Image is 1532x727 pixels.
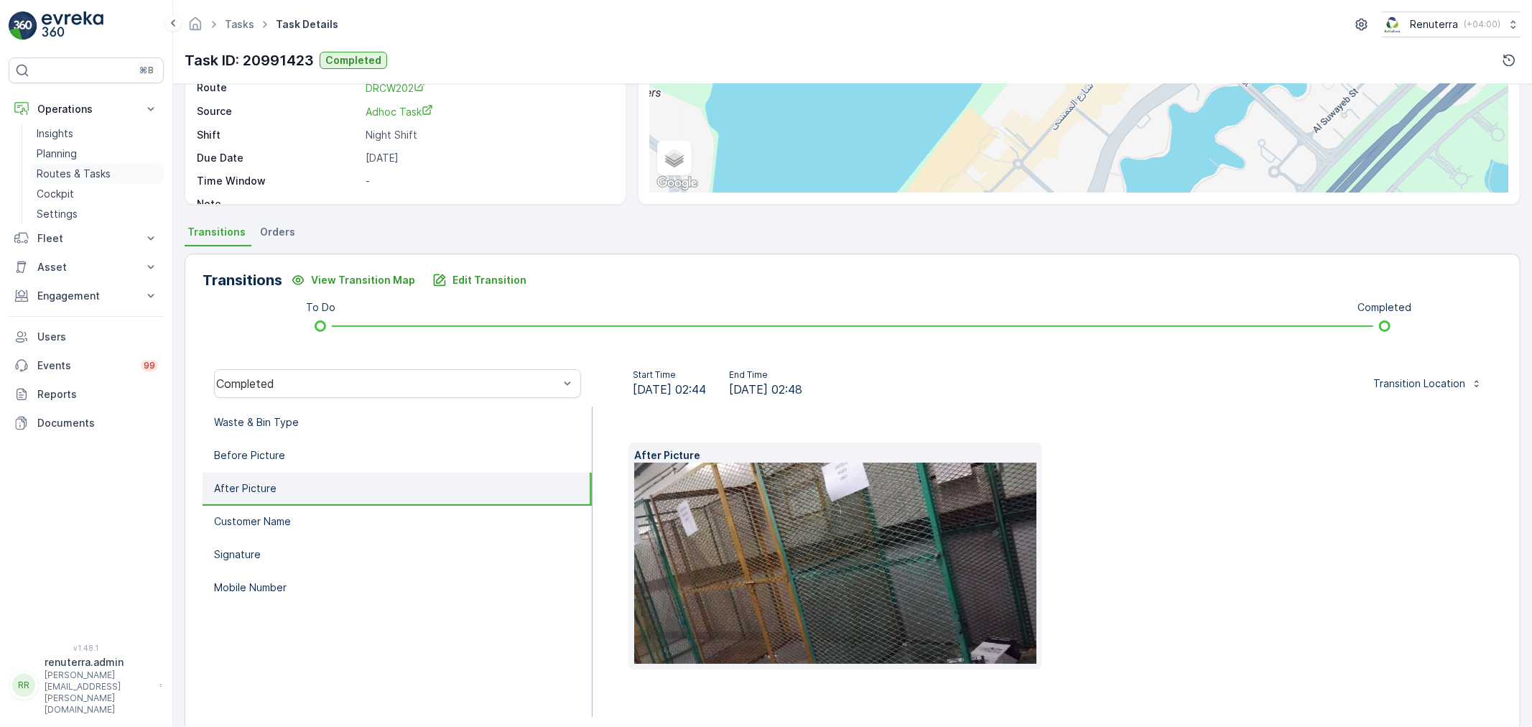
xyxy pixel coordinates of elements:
[31,204,164,224] a: Settings
[366,82,425,94] span: DRCW202
[325,53,381,68] p: Completed
[654,174,701,193] img: Google
[1357,300,1411,315] p: Completed
[214,415,299,430] p: Waste & Bin Type
[1382,17,1404,32] img: Screenshot_2024-07-26_at_13.33.01.png
[45,655,152,670] p: renuterra.admin
[37,126,73,141] p: Insights
[197,151,360,165] p: Due Date
[452,273,526,287] p: Edit Transition
[139,65,154,76] p: ⌘B
[37,330,158,344] p: Users
[9,409,164,437] a: Documents
[366,174,611,188] p: -
[9,644,164,652] span: v 1.48.1
[214,580,287,595] p: Mobile Number
[366,128,611,142] p: Night Shift
[197,80,360,96] p: Route
[366,80,611,96] a: DRCW202
[729,381,802,398] span: [DATE] 02:48
[37,207,78,221] p: Settings
[1365,372,1491,395] button: Transition Location
[37,387,158,402] p: Reports
[37,358,132,373] p: Events
[633,369,706,381] p: Start Time
[31,144,164,164] a: Planning
[187,225,246,239] span: Transitions
[9,253,164,282] button: Asset
[273,17,341,32] span: Task Details
[197,128,360,142] p: Shift
[1373,376,1465,391] p: Transition Location
[9,11,37,40] img: logo
[37,102,135,116] p: Operations
[9,282,164,310] button: Engagement
[366,151,611,165] p: [DATE]
[31,184,164,204] a: Cockpit
[37,231,135,246] p: Fleet
[187,22,203,34] a: Homepage
[12,674,35,697] div: RR
[42,11,103,40] img: logo_light-DOdMpM7g.png
[37,147,77,161] p: Planning
[633,381,706,398] span: [DATE] 02:44
[37,416,158,430] p: Documents
[37,289,135,303] p: Engagement
[424,269,535,292] button: Edit Transition
[9,655,164,716] button: RRrenuterra.admin[PERSON_NAME][EMAIL_ADDRESS][PERSON_NAME][DOMAIN_NAME]
[320,52,387,69] button: Completed
[197,197,360,211] p: Note
[197,104,360,119] p: Source
[214,448,285,463] p: Before Picture
[659,142,690,174] a: Layers
[225,18,254,30] a: Tasks
[37,187,74,201] p: Cockpit
[9,351,164,380] a: Events99
[185,50,314,71] p: Task ID: 20991423
[282,269,424,292] button: View Transition Map
[197,174,360,188] p: Time Window
[216,377,559,390] div: Completed
[366,197,611,211] p: -
[144,360,155,371] p: 99
[9,224,164,253] button: Fleet
[214,514,291,529] p: Customer Name
[634,463,1082,664] img: cb7da5df65224ba08951b50141e15ed9.jpg
[31,124,164,144] a: Insights
[214,547,261,562] p: Signature
[654,174,701,193] a: Open this area in Google Maps (opens a new window)
[634,448,1036,463] p: After Picture
[311,273,415,287] p: View Transition Map
[9,95,164,124] button: Operations
[1382,11,1521,37] button: Renuterra(+04:00)
[9,323,164,351] a: Users
[729,369,802,381] p: End Time
[260,225,295,239] span: Orders
[203,269,282,291] p: Transitions
[31,164,164,184] a: Routes & Tasks
[45,670,152,716] p: [PERSON_NAME][EMAIL_ADDRESS][PERSON_NAME][DOMAIN_NAME]
[9,380,164,409] a: Reports
[1410,17,1458,32] p: Renuterra
[37,260,135,274] p: Asset
[366,106,433,118] span: Adhoc Task
[306,300,335,315] p: To Do
[37,167,111,181] p: Routes & Tasks
[214,481,277,496] p: After Picture
[1464,19,1500,30] p: ( +04:00 )
[366,104,611,119] a: Adhoc Task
